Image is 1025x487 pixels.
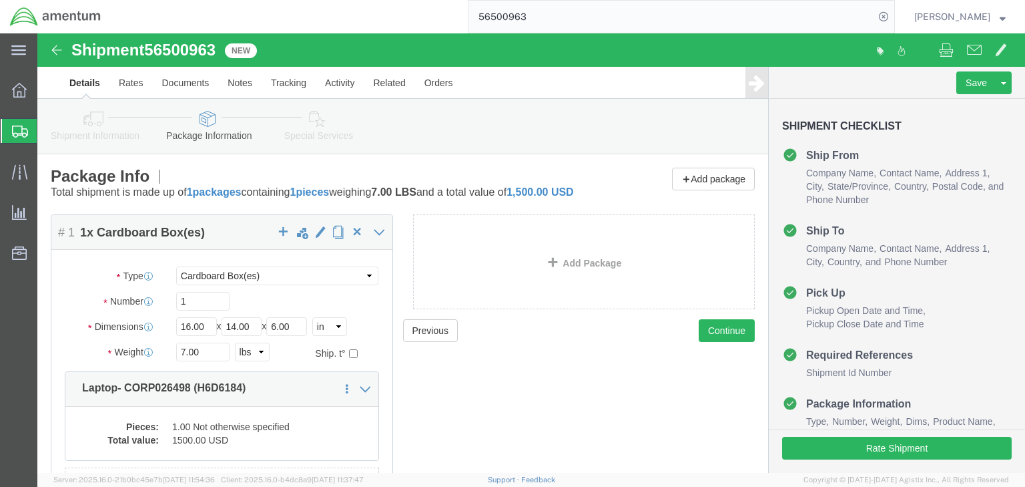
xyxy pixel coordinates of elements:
span: Client: 2025.16.0-b4dc8a9 [221,476,364,484]
span: [DATE] 11:54:36 [163,476,215,484]
span: Chris Haes [914,9,990,24]
iframe: FS Legacy Container [37,33,1025,473]
a: Feedback [521,476,555,484]
span: Copyright © [DATE]-[DATE] Agistix Inc., All Rights Reserved [803,474,1009,486]
a: Support [488,476,521,484]
span: Server: 2025.16.0-21b0bc45e7b [53,476,215,484]
input: Search for shipment number, reference number [468,1,874,33]
button: [PERSON_NAME] [914,9,1006,25]
span: [DATE] 11:37:47 [312,476,364,484]
img: logo [9,7,101,27]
